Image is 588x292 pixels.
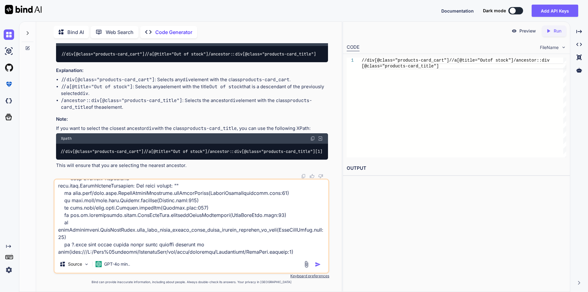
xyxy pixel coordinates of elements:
span: Dark mode [483,8,506,14]
code: //a[@title="Out of stock"] [61,84,133,90]
p: Bind can provide inaccurate information, including about people. Always double-check its answers.... [54,280,329,284]
button: Add API Keys [532,5,578,17]
p: GPT-4o min.. [104,261,130,267]
button: Documentation [441,8,474,14]
li: : Selects any element with the title that is a descendant of the previously selected . [61,83,328,97]
img: darkCloudIdeIcon [4,96,14,106]
p: This will ensure that you are selecting the nearest ancestor. [56,162,328,169]
img: chevron down [561,45,566,50]
p: Bind AI [67,28,84,36]
code: products-card_title [184,125,237,131]
div: 1 [347,58,354,63]
code: div [230,97,238,104]
span: //div[@class="products-card_cart"]//a[@title="Out [362,58,488,63]
code: /ancestor::div[@class="products-card_title"] [61,97,182,104]
code: div [183,77,191,83]
img: ai-studio [4,46,14,56]
span: of stock"]/ancestor::div [488,58,549,63]
img: premium [4,79,14,89]
span: Xpath [61,136,72,141]
img: preview [511,28,517,34]
code: div [80,90,88,97]
img: chat [4,29,14,40]
code: products-card_cart [240,77,289,83]
h3: Explanation: [56,67,328,74]
li: : Selects the ancestor element with the class of the element. [61,97,328,111]
code: //div[@class="products-card_cart"]//a[@title="Out of stock"]/ancestor::div[@class="products-card_... [61,51,317,57]
img: dislike [318,174,323,179]
span: [@class="products-card_title"] [362,64,439,69]
img: settings [4,265,14,275]
img: githubLight [4,63,14,73]
h3: Note: [56,116,328,123]
p: Code Generator [155,28,192,36]
img: copy [301,174,306,179]
p: Keyboard preferences [54,274,329,279]
img: like [310,174,315,179]
textarea: lore.ipsu.DolorsItametConsectet: Adi elits doeius: "" te inci.utla/etdo.magn.AliquaEnimadMinimven... [55,180,328,256]
span: FileName [540,44,559,51]
span: Documentation [441,8,474,13]
p: If you want to select the closest ancestor with the class , you can use the following XPath: [56,125,328,132]
li: : Selects any element with the class . [61,76,328,83]
p: Source [68,261,82,267]
img: Pick Models [84,262,89,267]
img: icon [315,261,321,267]
code: //div[@class="products-card_cart"] [61,77,155,83]
img: Bind AI [5,5,42,14]
h2: OUTPUT [343,161,570,176]
img: attachment [303,261,310,268]
img: GPT-4o mini [96,261,102,267]
div: CODE [347,44,360,51]
img: Open in Browser [318,136,323,141]
code: //div[@class="products-card_cart"]//a[@title="Out of stock"]/ancestor::div[@class="products-card_... [60,148,323,155]
code: a [101,104,104,110]
code: a [160,84,163,90]
p: Run [554,28,561,34]
code: div [146,125,154,131]
p: Web Search [106,28,134,36]
img: copy [310,136,315,141]
p: Preview [519,28,536,34]
code: Out of stock [209,84,242,90]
